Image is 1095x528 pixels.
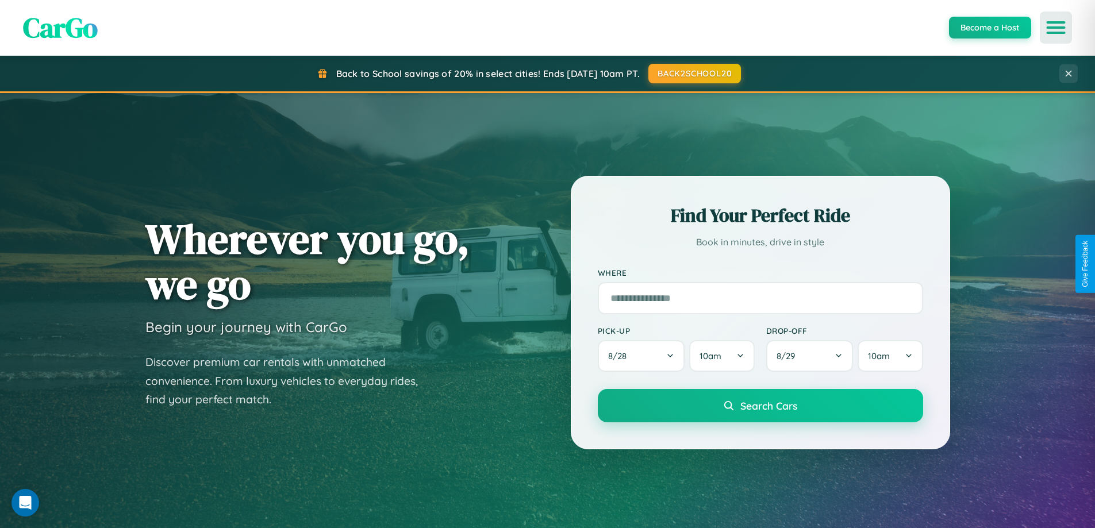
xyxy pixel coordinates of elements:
p: Discover premium car rentals with unmatched convenience. From luxury vehicles to everyday rides, ... [145,353,433,409]
label: Drop-off [766,326,923,336]
h1: Wherever you go, we go [145,216,470,307]
div: Give Feedback [1081,241,1089,287]
span: 10am [868,350,890,361]
button: 8/28 [598,340,685,372]
div: Open Intercom Messenger [11,489,39,517]
h3: Begin your journey with CarGo [145,318,347,336]
button: 10am [858,340,923,372]
p: Book in minutes, drive in style [598,234,923,250]
span: Search Cars [740,399,797,412]
span: CarGo [23,9,98,47]
h2: Find Your Perfect Ride [598,203,923,228]
button: Search Cars [598,389,923,422]
button: BACK2SCHOOL20 [648,64,741,83]
span: 8 / 28 [608,350,632,361]
label: Where [598,268,923,278]
button: Become a Host [949,17,1031,38]
button: 10am [689,340,754,372]
span: 10am [700,350,721,361]
span: 8 / 29 [777,350,801,361]
button: 8/29 [766,340,854,372]
span: Back to School savings of 20% in select cities! Ends [DATE] 10am PT. [336,68,640,79]
label: Pick-up [598,326,755,336]
button: Open menu [1040,11,1072,44]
